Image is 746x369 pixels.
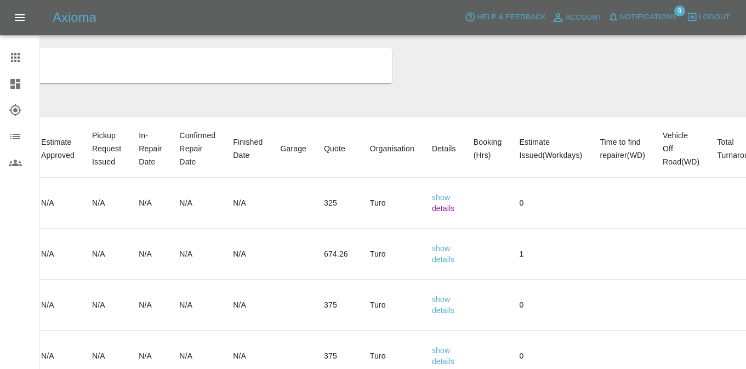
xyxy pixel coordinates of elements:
[361,178,423,229] td: Turo
[170,120,224,178] th: Confirmed Repair Date
[432,244,450,253] a: show
[432,193,450,202] a: show
[130,229,170,280] td: N/A
[477,11,545,24] span: Help & Feedback
[32,229,83,280] td: N/A
[7,4,33,31] button: Open drawer
[83,120,130,178] th: Pickup Request Issued
[432,295,450,304] a: show
[32,120,83,178] th: Estimate Approved
[130,280,170,331] td: N/A
[130,178,170,229] td: N/A
[361,229,423,280] td: Turo
[432,357,455,366] a: details
[315,120,361,178] th: Quote
[674,5,685,16] span: 9
[83,229,130,280] td: N/A
[224,120,271,178] th: Finished Date
[566,12,602,24] span: Account
[271,120,315,178] th: Garage
[465,120,511,178] th: Booking (Hrs)
[361,280,423,331] td: Turo
[549,9,605,26] a: Account
[432,346,450,355] a: show
[170,178,224,229] td: N/A
[315,229,361,280] td: 674.26
[170,280,224,331] td: N/A
[83,280,130,331] td: N/A
[32,178,83,229] td: N/A
[224,178,271,229] td: N/A
[423,120,465,178] th: Details
[224,229,271,280] td: N/A
[432,306,455,315] a: details
[605,9,680,26] button: Notifications
[462,9,548,26] button: Help & Feedback
[361,120,423,178] th: Organisation
[53,9,96,26] h5: Axioma
[83,178,130,229] td: N/A
[654,120,708,178] th: Vehicle Off Road(WD)
[620,11,677,24] span: Notifications
[130,120,170,178] th: In-Repair Date
[224,280,271,331] td: N/A
[432,255,455,264] a: details
[32,280,83,331] td: N/A
[315,178,361,229] td: 325
[510,229,591,280] td: 1
[510,178,591,229] td: 0
[684,9,733,26] button: Logout
[170,229,224,280] td: N/A
[591,120,654,178] th: Time to find repairer(WD)
[510,280,591,331] td: 0
[315,280,361,331] td: 375
[432,204,455,213] a: details
[699,11,730,24] span: Logout
[510,120,591,178] th: Estimate Issued(Workdays)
